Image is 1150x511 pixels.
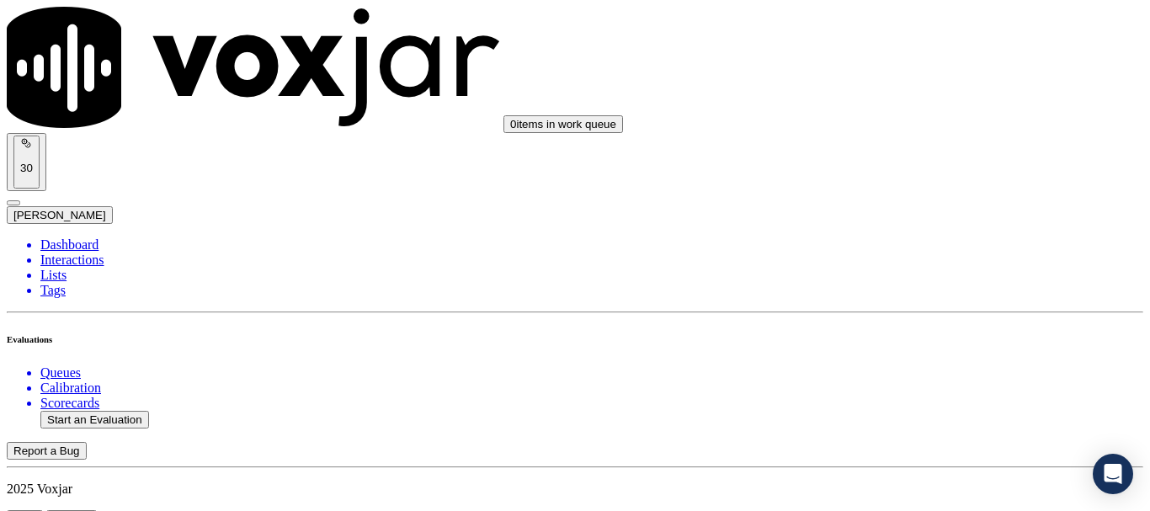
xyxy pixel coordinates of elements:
button: 30 [13,136,40,189]
p: 2025 Voxjar [7,482,1143,497]
a: Queues [40,365,1143,381]
img: voxjar logo [7,7,500,128]
p: 30 [20,162,33,174]
span: [PERSON_NAME] [13,209,106,221]
button: Report a Bug [7,442,87,460]
button: [PERSON_NAME] [7,206,113,224]
a: Tags [40,283,1143,298]
a: Dashboard [40,237,1143,253]
h6: Evaluations [7,334,1143,344]
button: 30 [7,133,46,191]
a: Interactions [40,253,1143,268]
div: Open Intercom Messenger [1093,454,1133,494]
button: Start an Evaluation [40,411,149,428]
a: Calibration [40,381,1143,396]
a: Lists [40,268,1143,283]
a: Scorecards [40,396,1143,411]
button: 0items in work queue [503,115,623,133]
